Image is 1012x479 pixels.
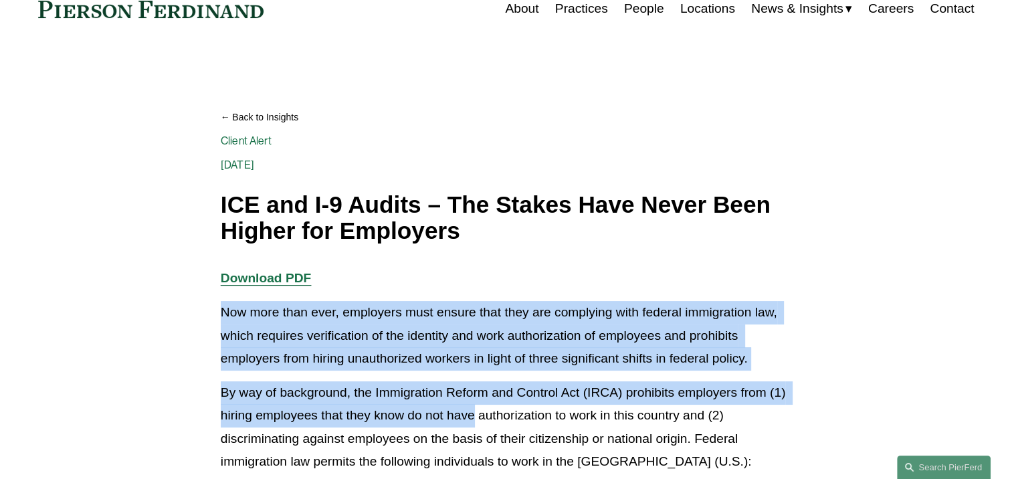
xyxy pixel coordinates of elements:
a: Back to Insights [221,106,791,129]
a: Search this site [897,456,991,479]
h1: ICE and I-9 Audits – The Stakes Have Never Been Higher for Employers [221,192,791,244]
a: Download PDF [221,271,311,285]
p: Now more than ever, employers must ensure that they are complying with federal immigration law, w... [221,301,791,371]
a: Client Alert [221,134,272,147]
span: [DATE] [221,159,254,171]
